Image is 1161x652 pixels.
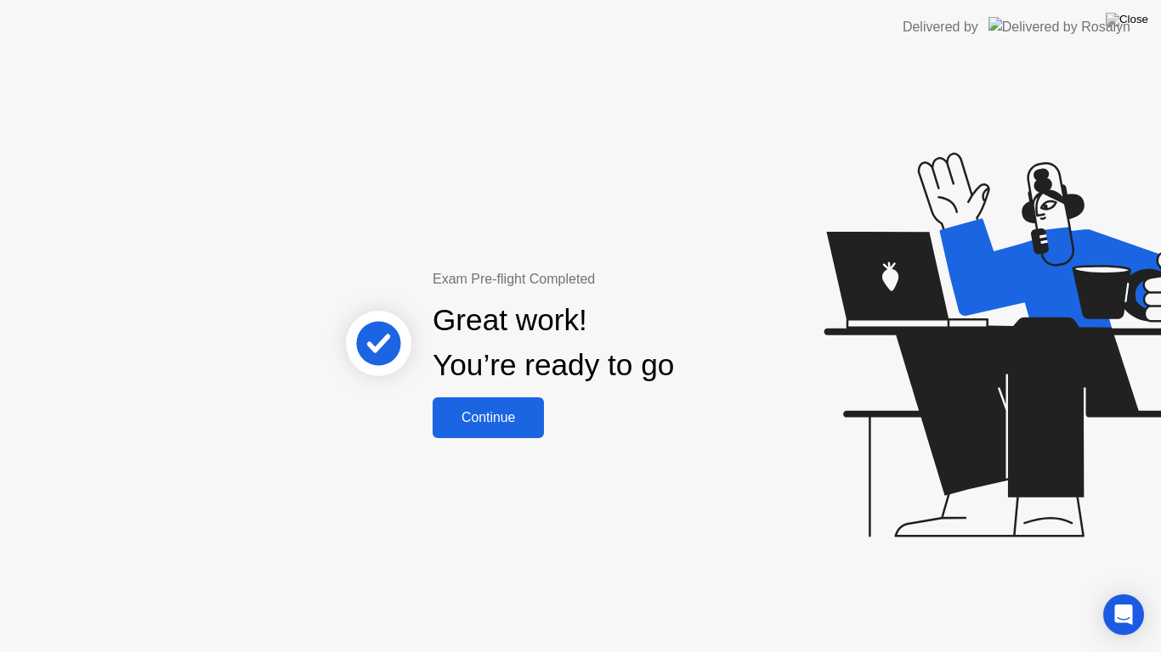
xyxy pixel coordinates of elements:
[433,397,544,438] button: Continue
[903,17,978,37] div: Delivered by
[438,410,539,425] div: Continue
[433,298,674,388] div: Great work! You’re ready to go
[988,17,1130,37] img: Delivered by Rosalyn
[1106,13,1148,26] img: Close
[1103,594,1144,635] div: Open Intercom Messenger
[433,269,784,289] div: Exam Pre-flight Completed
